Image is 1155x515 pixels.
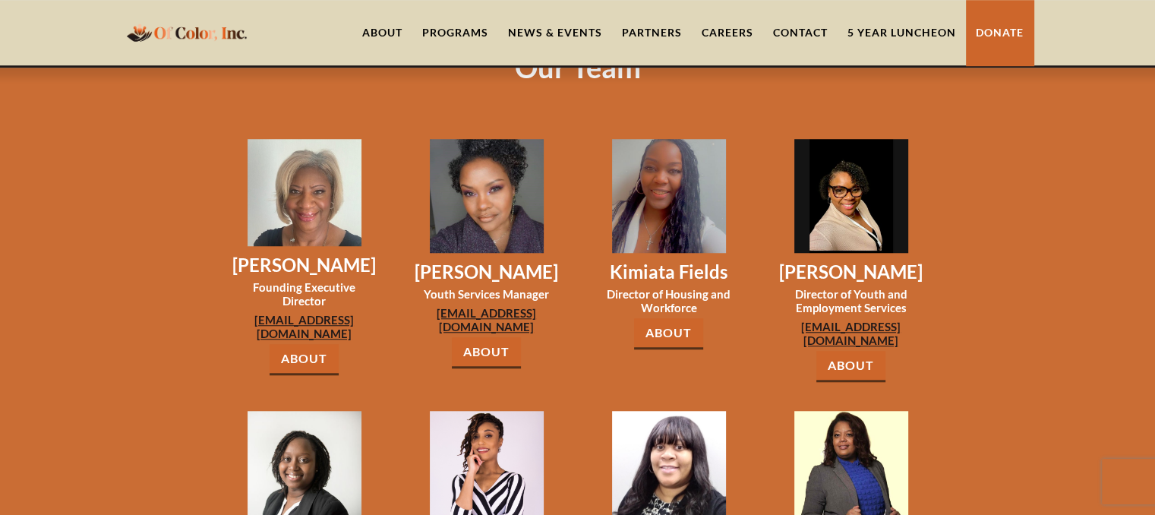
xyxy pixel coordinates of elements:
a: [EMAIL_ADDRESS][DOMAIN_NAME] [231,313,378,340]
a: About [270,344,339,375]
h3: Founding Executive Director [231,280,378,308]
h3: Kimiata Fields [595,261,743,283]
div: Programs [422,25,488,40]
a: [EMAIL_ADDRESS][DOMAIN_NAME] [413,306,560,333]
h1: Our Team [515,50,641,84]
a: About [816,351,885,382]
a: [EMAIL_ADDRESS][DOMAIN_NAME] [778,320,925,347]
h3: Director of Housing and Workforce [595,287,743,314]
h3: [PERSON_NAME] [413,261,560,283]
h3: Director of Youth and Employment Services [778,287,925,314]
h3: [PERSON_NAME] [231,254,378,276]
a: About [452,337,521,368]
a: home [122,14,251,50]
h3: [PERSON_NAME] [778,261,925,283]
a: About [634,318,703,349]
h3: Youth Services Manager [413,287,560,301]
